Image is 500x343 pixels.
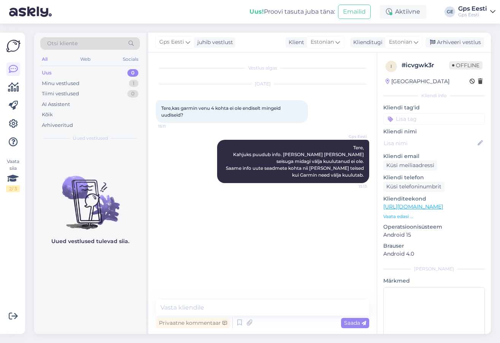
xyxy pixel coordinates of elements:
[383,152,485,160] p: Kliendi email
[121,54,140,64] div: Socials
[73,135,108,142] span: Uued vestlused
[383,182,444,192] div: Küsi telefoninumbrit
[226,145,365,178] span: Tere, Kahjuks puudub info. [PERSON_NAME] [PERSON_NAME] seisuga midagi välja kuulutanud ei ole. Sa...
[129,80,138,87] div: 1
[383,203,443,210] a: [URL][DOMAIN_NAME]
[444,6,455,17] div: GE
[383,277,485,285] p: Märkmed
[383,195,485,203] p: Klienditeekond
[249,7,335,16] div: Proovi tasuta juba täna:
[390,63,392,69] span: i
[6,158,20,192] div: Vaata siia
[42,69,52,77] div: Uus
[156,65,369,71] div: Vestlus algas
[42,122,73,129] div: Arhiveeritud
[383,231,485,239] p: Android 15
[383,160,437,171] div: Küsi meiliaadressi
[383,92,485,99] div: Kliendi info
[425,37,484,47] div: Arhiveeri vestlus
[338,5,371,19] button: Emailid
[350,38,383,46] div: Klienditugi
[158,123,187,129] span: 15:11
[194,38,233,46] div: juhib vestlust
[42,101,70,108] div: AI Assistent
[380,5,426,19] div: Aktiivne
[458,6,495,18] a: Gps EestiGps Eesti
[127,90,138,98] div: 0
[249,8,264,15] b: Uus!
[383,174,485,182] p: Kliendi telefon
[402,61,449,70] div: # icvgwk3r
[311,38,334,46] span: Estonian
[389,38,412,46] span: Estonian
[386,77,449,85] div: [GEOGRAPHIC_DATA]
[34,162,146,231] img: No chats
[383,113,485,125] input: Lisa tag
[458,12,487,18] div: Gps Eesti
[449,61,483,70] span: Offline
[383,242,485,250] p: Brauser
[338,183,367,189] span: 15:13
[338,134,367,139] span: Gps Eesti
[51,237,129,245] p: Uued vestlused tulevad siia.
[383,266,485,272] div: [PERSON_NAME]
[42,80,79,87] div: Minu vestlused
[42,111,53,119] div: Kõik
[6,185,20,192] div: 2 / 3
[383,250,485,258] p: Android 4.0
[344,319,366,326] span: Saada
[156,318,230,328] div: Privaatne kommentaar
[161,105,282,118] span: Tere,kas garmin venu 4 kohta ei ole endiselt mingeid uudiseid?
[47,40,78,47] span: Otsi kliente
[458,6,487,12] div: Gps Eesti
[286,38,304,46] div: Klient
[79,54,92,64] div: Web
[384,139,476,147] input: Lisa nimi
[383,223,485,231] p: Operatsioonisüsteem
[6,39,21,53] img: Askly Logo
[383,104,485,112] p: Kliendi tag'id
[383,128,485,136] p: Kliendi nimi
[159,38,184,46] span: Gps Eesti
[383,213,485,220] p: Vaata edasi ...
[42,90,79,98] div: Tiimi vestlused
[40,54,49,64] div: All
[127,69,138,77] div: 0
[156,81,369,87] div: [DATE]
